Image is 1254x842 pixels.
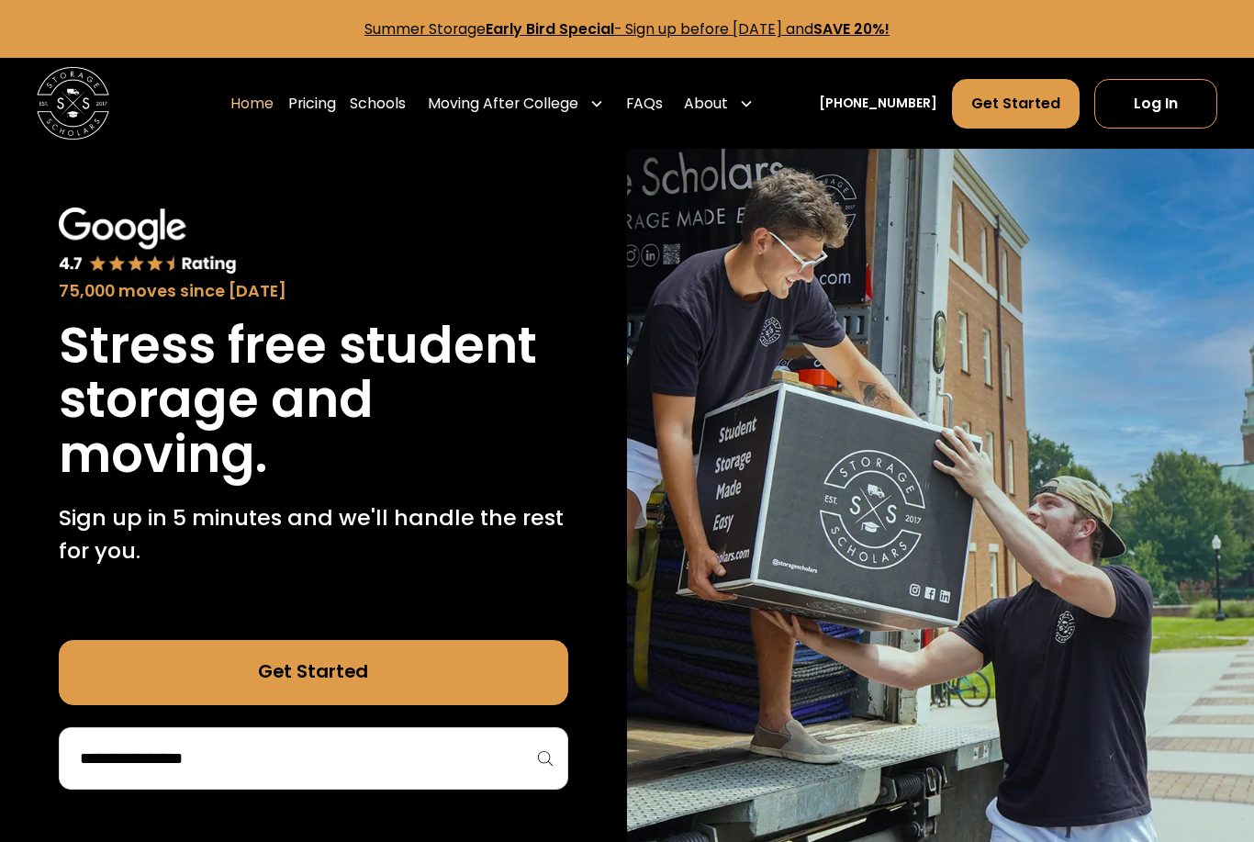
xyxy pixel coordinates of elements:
[813,18,890,39] strong: SAVE 20%!
[350,78,406,129] a: Schools
[952,79,1080,128] a: Get Started
[59,501,568,567] p: Sign up in 5 minutes and we'll handle the rest for you.
[288,78,336,129] a: Pricing
[428,93,578,115] div: Moving After College
[684,93,728,115] div: About
[59,640,568,705] a: Get Started
[677,78,761,129] div: About
[59,279,568,304] div: 75,000 moves since [DATE]
[37,67,109,140] img: Storage Scholars main logo
[819,94,937,113] a: [PHONE_NUMBER]
[626,78,663,129] a: FAQs
[230,78,274,129] a: Home
[486,18,614,39] strong: Early Bird Special
[59,208,237,275] img: Google 4.7 star rating
[420,78,611,129] div: Moving After College
[1094,79,1218,128] a: Log In
[59,319,568,484] h1: Stress free student storage and moving.
[364,18,890,39] a: Summer StorageEarly Bird Special- Sign up before [DATE] andSAVE 20%!
[37,67,109,140] a: home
